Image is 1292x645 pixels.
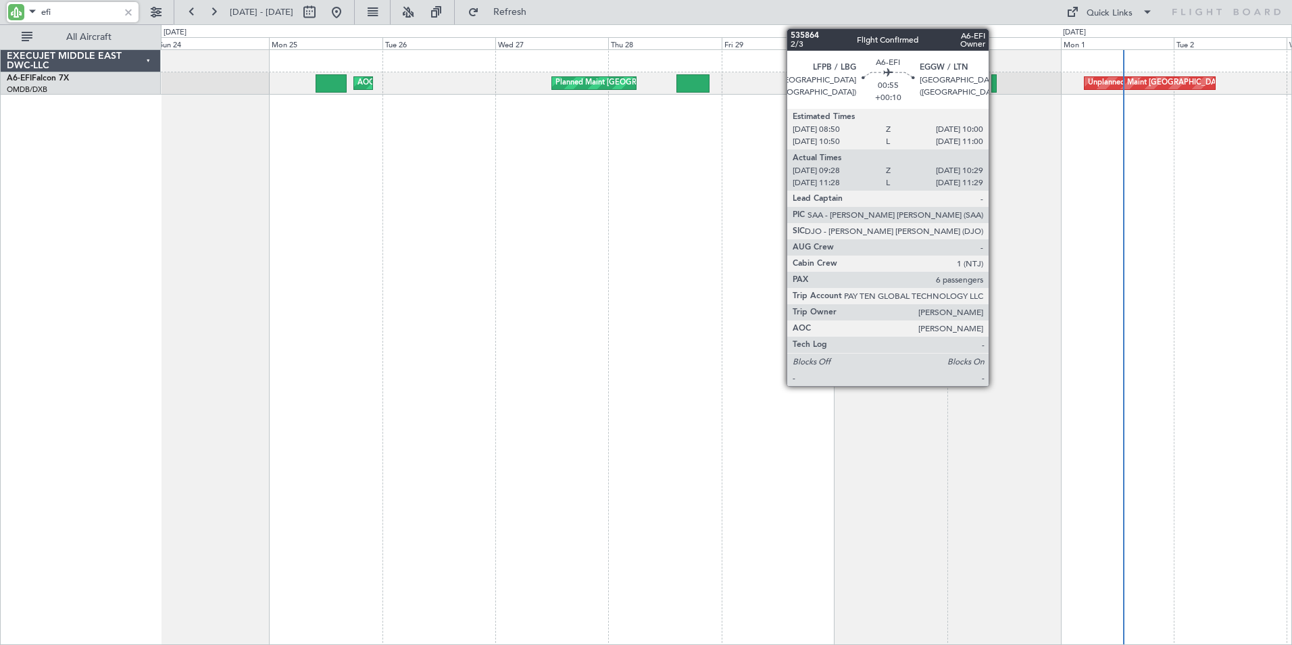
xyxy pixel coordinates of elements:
[555,73,781,93] div: Planned Maint [GEOGRAPHIC_DATA] ([GEOGRAPHIC_DATA] Intl)
[35,32,143,42] span: All Aircraft
[15,26,147,48] button: All Aircraft
[1174,37,1287,49] div: Tue 2
[495,37,608,49] div: Wed 27
[1060,1,1160,23] button: Quick Links
[947,37,1060,49] div: Sun 31
[1087,7,1133,20] div: Quick Links
[382,37,495,49] div: Tue 26
[41,2,119,22] input: A/C (Reg. or Type)
[608,37,721,49] div: Thu 28
[1063,27,1086,39] div: [DATE]
[722,37,835,49] div: Fri 29
[357,73,516,93] div: AOG Maint [GEOGRAPHIC_DATA] (Dubai Intl)
[462,1,543,23] button: Refresh
[7,85,47,95] a: OMDB/DXB
[7,74,69,82] a: A6-EFIFalcon 7X
[835,37,947,49] div: Sat 30
[164,27,187,39] div: [DATE]
[482,7,539,17] span: Refresh
[7,74,32,82] span: A6-EFI
[269,37,382,49] div: Mon 25
[156,37,269,49] div: Sun 24
[230,6,293,18] span: [DATE] - [DATE]
[1061,37,1174,49] div: Mon 1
